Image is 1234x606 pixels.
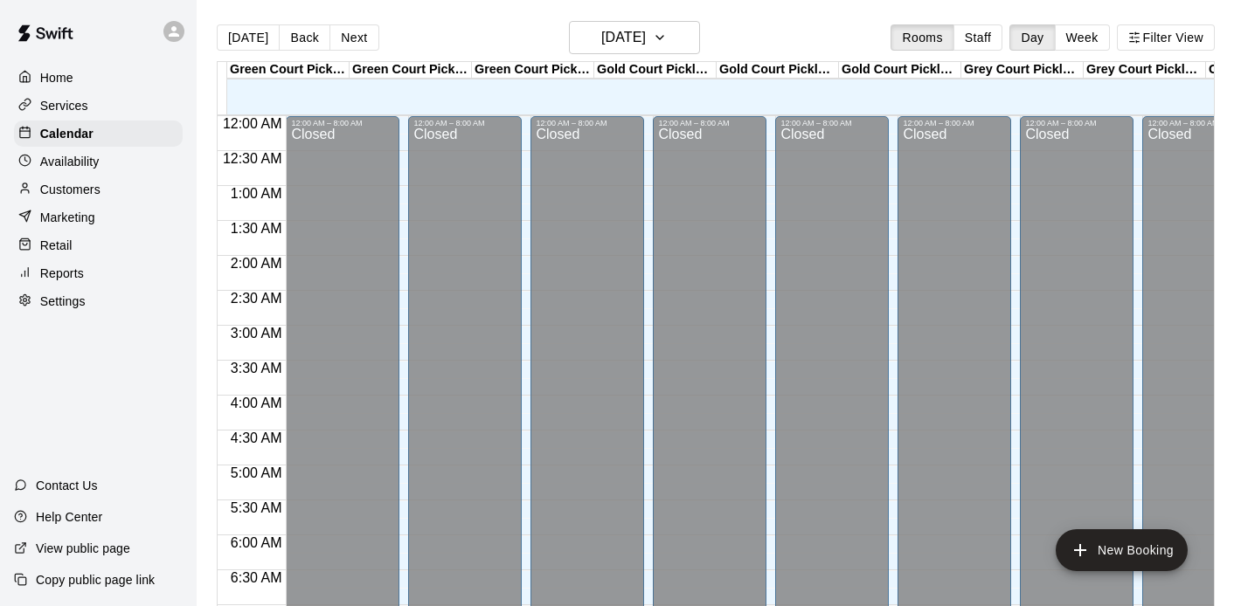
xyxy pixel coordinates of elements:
p: Help Center [36,508,102,526]
p: Reports [40,265,84,282]
span: 6:00 AM [226,535,287,550]
span: 12:00 AM [218,116,287,131]
p: Retail [40,237,73,254]
div: Green Court Pickleball #2 [350,62,472,79]
span: 5:00 AM [226,465,287,480]
a: Customers [14,176,183,203]
button: [DATE] [569,21,700,54]
span: 12:30 AM [218,151,287,166]
span: 5:30 AM [226,500,287,515]
div: Green Court Pickleball #1 [227,62,350,79]
p: Calendar [40,125,94,142]
button: [DATE] [217,24,280,51]
button: Rooms [891,24,953,51]
p: Services [40,97,88,114]
button: Day [1009,24,1055,51]
div: 12:00 AM – 8:00 AM [780,119,884,127]
div: Gold Court Pickleball #1 [594,62,717,79]
span: 1:30 AM [226,221,287,236]
a: Availability [14,148,183,175]
div: Green Court Pickleball #3 [472,62,594,79]
a: Calendar [14,121,183,147]
a: Settings [14,288,183,314]
span: 2:00 AM [226,256,287,271]
button: Back [279,24,330,51]
span: 4:30 AM [226,430,287,445]
button: Next [329,24,378,51]
p: Home [40,69,73,86]
p: Copy public page link [36,571,155,589]
p: Contact Us [36,477,98,494]
span: 3:30 AM [226,361,287,375]
div: 12:00 AM – 8:00 AM [1025,119,1128,127]
p: Marketing [40,209,95,226]
p: Customers [40,181,101,198]
button: Week [1055,24,1110,51]
p: Settings [40,293,86,310]
span: 3:00 AM [226,326,287,341]
div: 12:00 AM – 8:00 AM [903,119,1006,127]
div: Grey Court Pickleball #1 [961,62,1084,79]
p: View public page [36,540,130,557]
div: 12:00 AM – 8:00 AM [658,119,761,127]
div: Grey Court Pickleball #2 [1084,62,1206,79]
span: 2:30 AM [226,291,287,306]
h6: [DATE] [601,25,646,50]
button: add [1056,529,1188,571]
span: 4:00 AM [226,396,287,410]
a: Marketing [14,204,183,231]
p: Availability [40,153,100,170]
div: 12:00 AM – 8:00 AM [413,119,516,127]
div: 12:00 AM – 8:00 AM [291,119,394,127]
button: Staff [953,24,1003,51]
a: Home [14,65,183,91]
a: Services [14,93,183,119]
button: Filter View [1117,24,1215,51]
div: Gold Court Pickleball #3 [839,62,961,79]
div: Gold Court Pickleball #2 [717,62,839,79]
div: 12:00 AM – 8:00 AM [536,119,639,127]
a: Retail [14,232,183,258]
span: 6:30 AM [226,570,287,585]
span: 1:00 AM [226,186,287,201]
a: Reports [14,260,183,286]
